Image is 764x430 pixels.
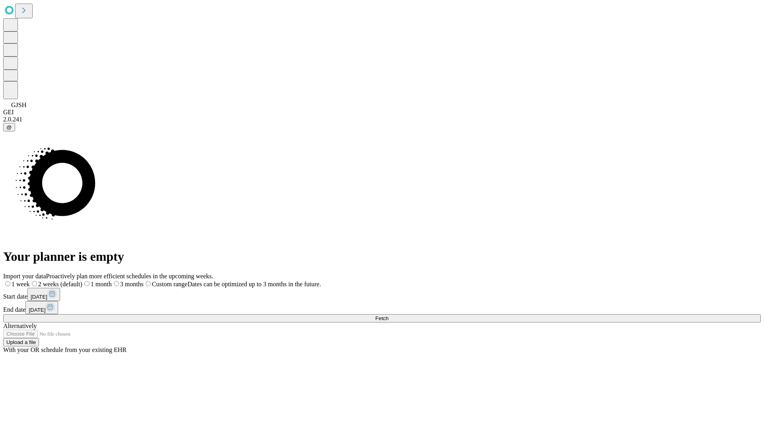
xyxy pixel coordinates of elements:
input: 1 month [84,281,90,286]
div: GEI [3,109,761,116]
span: With your OR schedule from your existing EHR [3,346,127,353]
span: [DATE] [29,307,45,313]
span: GJSH [11,102,26,108]
input: Custom rangeDates can be optimized up to 3 months in the future. [146,281,151,286]
button: @ [3,123,15,131]
span: Import your data [3,273,46,279]
span: [DATE] [31,294,47,300]
input: 1 week [5,281,10,286]
span: @ [6,124,12,130]
button: [DATE] [27,288,60,301]
div: 2.0.241 [3,116,761,123]
span: Dates can be optimized up to 3 months in the future. [187,281,321,287]
span: 3 months [120,281,144,287]
span: Alternatively [3,322,37,329]
span: Fetch [375,315,388,321]
span: 1 month [91,281,112,287]
span: Custom range [152,281,187,287]
button: Upload a file [3,338,39,346]
button: Fetch [3,314,761,322]
span: 1 week [12,281,30,287]
input: 3 months [114,281,119,286]
span: 2 weeks (default) [38,281,82,287]
div: End date [3,301,761,314]
div: Start date [3,288,761,301]
span: Proactively plan more efficient schedules in the upcoming weeks. [46,273,213,279]
input: 2 weeks (default) [32,281,37,286]
button: [DATE] [25,301,58,314]
h1: Your planner is empty [3,249,761,264]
